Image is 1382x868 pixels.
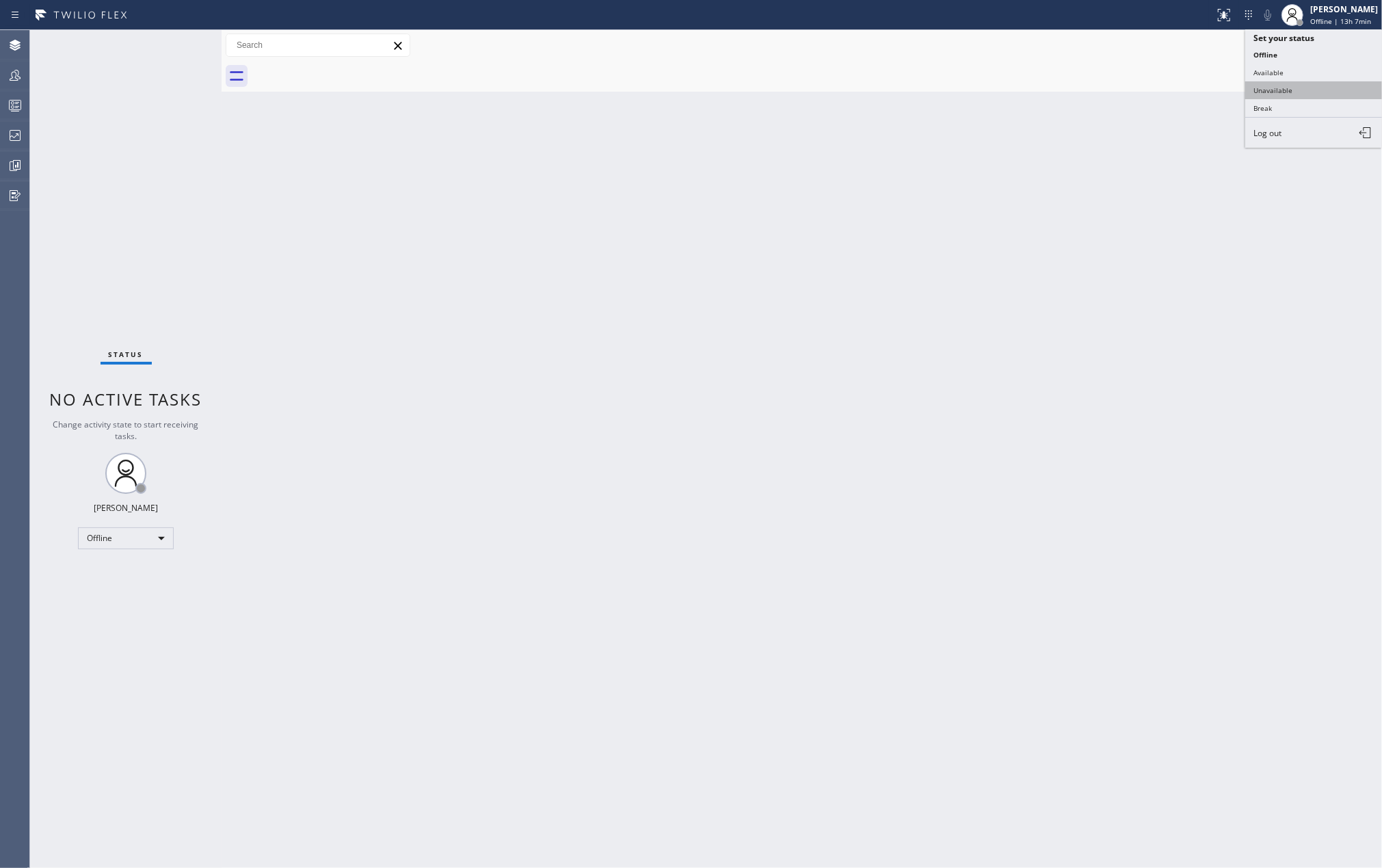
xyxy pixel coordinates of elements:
[109,350,144,359] span: Status
[1310,3,1378,15] div: [PERSON_NAME]
[78,527,174,549] div: Offline
[50,388,202,410] span: No active tasks
[1258,5,1277,25] button: Mute
[226,34,410,56] input: Search
[1310,16,1371,26] span: Offline | 13h 7min
[53,419,199,442] span: Change activity state to start receiving tasks.
[94,502,158,514] div: [PERSON_NAME]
